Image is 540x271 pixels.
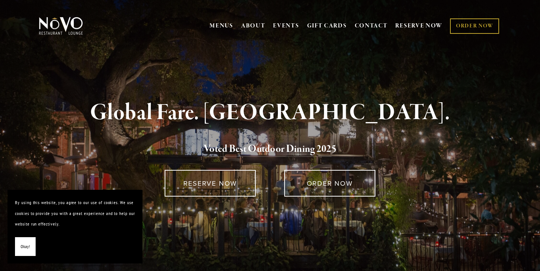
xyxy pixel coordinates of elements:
a: Voted Best Outdoor Dining 202 [204,142,331,157]
section: Cookie banner [7,190,142,263]
a: RESERVE NOW [395,19,442,33]
img: Novo Restaurant &amp; Lounge [37,17,84,35]
a: ABOUT [241,22,265,30]
a: ORDER NOW [284,170,375,197]
span: Okay! [21,241,30,252]
a: ORDER NOW [450,18,499,34]
h2: 5 [51,141,489,157]
a: CONTACT [355,19,388,33]
p: By using this website, you agree to our use of cookies. We use cookies to provide you with a grea... [15,197,135,230]
a: GIFT CARDS [307,19,347,33]
strong: Global Fare. [GEOGRAPHIC_DATA]. [90,98,450,127]
a: EVENTS [273,22,299,30]
a: RESERVE NOW [165,170,256,197]
a: MENUS [210,22,233,30]
button: Okay! [15,237,36,256]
